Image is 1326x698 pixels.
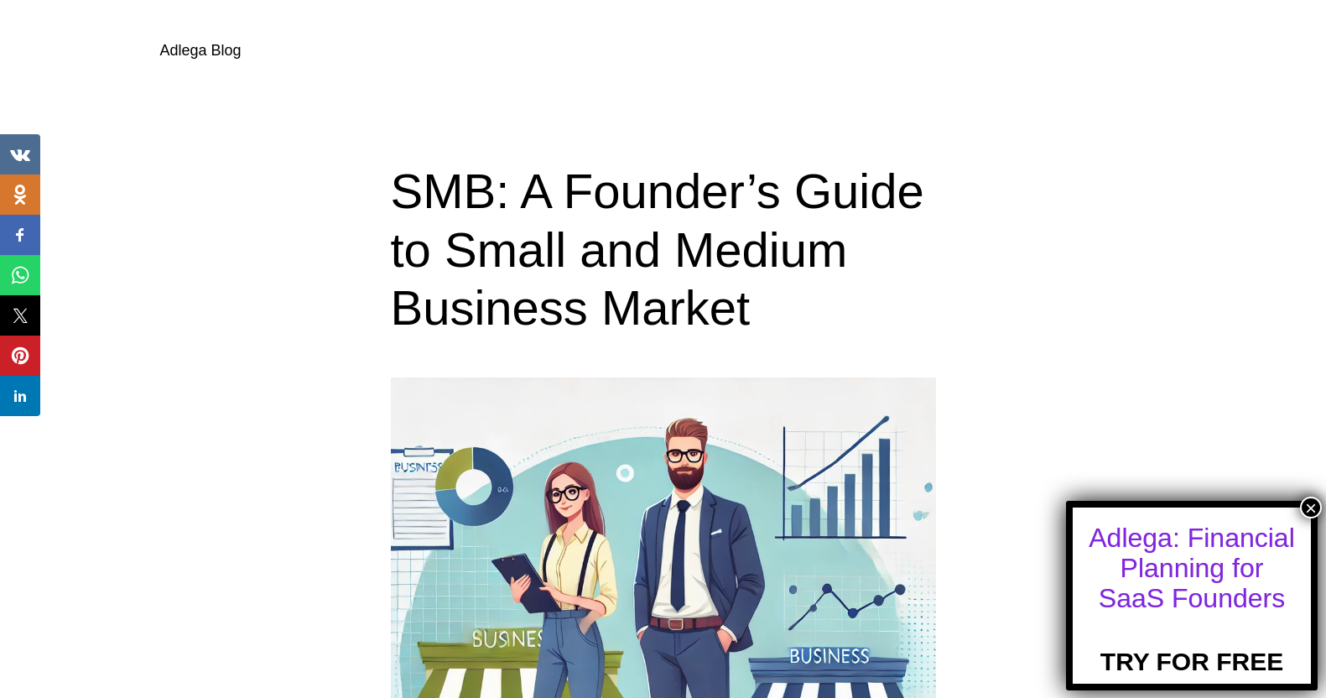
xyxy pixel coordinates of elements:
h1: SMB: A Founder’s Guide to Small and Medium Business Market [391,162,936,337]
a: Adlega Blog [160,42,242,59]
button: Close [1300,497,1322,518]
div: Adlega: Financial Planning for SaaS Founders [1088,523,1296,613]
a: TRY FOR FREE [1100,619,1283,676]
